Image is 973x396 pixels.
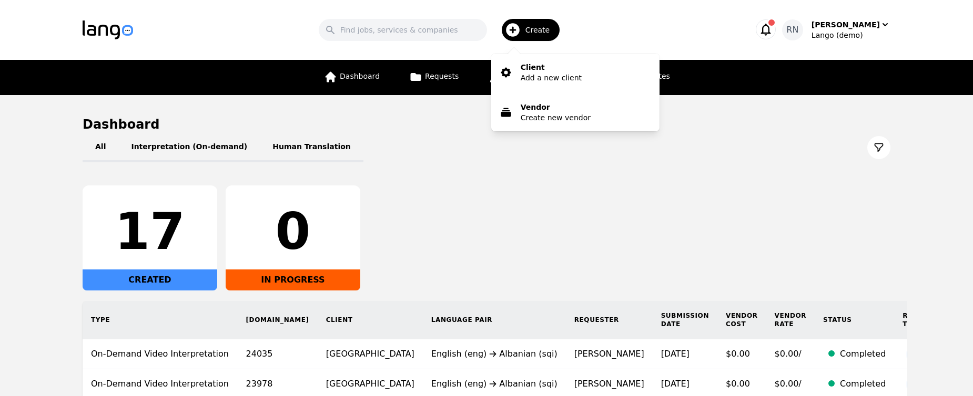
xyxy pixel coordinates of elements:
p: Create new vendor [521,112,591,123]
td: [PERSON_NAME] [566,339,653,369]
td: [GEOGRAPHIC_DATA] [318,339,423,369]
a: Requests [403,60,465,95]
th: Client [318,301,423,339]
p: Vendor [521,102,591,112]
div: [PERSON_NAME] [812,19,880,30]
time: [DATE] [661,349,690,359]
th: Vendor Cost [717,301,766,339]
span: Create [525,25,558,35]
th: [DOMAIN_NAME] [238,301,318,339]
div: 0 [234,206,352,257]
th: Request Type [894,301,952,339]
div: English (eng) Albanian (sqi) [431,348,558,360]
span: Requests [425,72,459,80]
div: English (eng) Albanian (sqi) [431,378,558,390]
td: 24035 [238,339,318,369]
span: Client [907,349,940,360]
img: Logo [83,20,133,39]
input: Find jobs, services & companies [319,19,487,41]
th: Language Pair [423,301,566,339]
div: 17 [91,206,209,257]
span: Dashboard [340,72,380,80]
div: Completed [840,378,886,390]
td: On-Demand Video Interpretation [83,339,238,369]
button: Create [487,15,566,45]
span: Client [907,379,940,390]
button: All [83,133,118,162]
span: $0.00/ [775,349,802,359]
h1: Dashboard [83,116,890,133]
button: RN[PERSON_NAME]Lango (demo) [782,19,890,40]
button: Filter [867,136,890,159]
th: Type [83,301,238,339]
button: Human Translation [260,133,363,162]
th: Status [815,301,894,339]
span: RN [786,24,798,36]
p: Client [521,62,582,72]
span: $0.00/ [775,379,802,389]
div: Lango (demo) [812,30,890,40]
a: Dashboard [318,60,386,95]
time: [DATE] [661,379,690,389]
th: Submission Date [653,301,717,339]
div: CREATED [83,269,217,290]
p: Add a new client [521,72,582,83]
td: $0.00 [717,339,766,369]
button: VendorCreate new vendor [491,93,660,131]
th: Requester [566,301,653,339]
button: Interpretation (On-demand) [118,133,260,162]
th: Vendor Rate [766,301,815,339]
div: Completed [840,348,886,360]
div: IN PROGRESS [226,269,360,290]
button: ClientAdd a new client [491,54,660,91]
a: Clients [482,60,535,95]
span: Rates [650,72,670,80]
